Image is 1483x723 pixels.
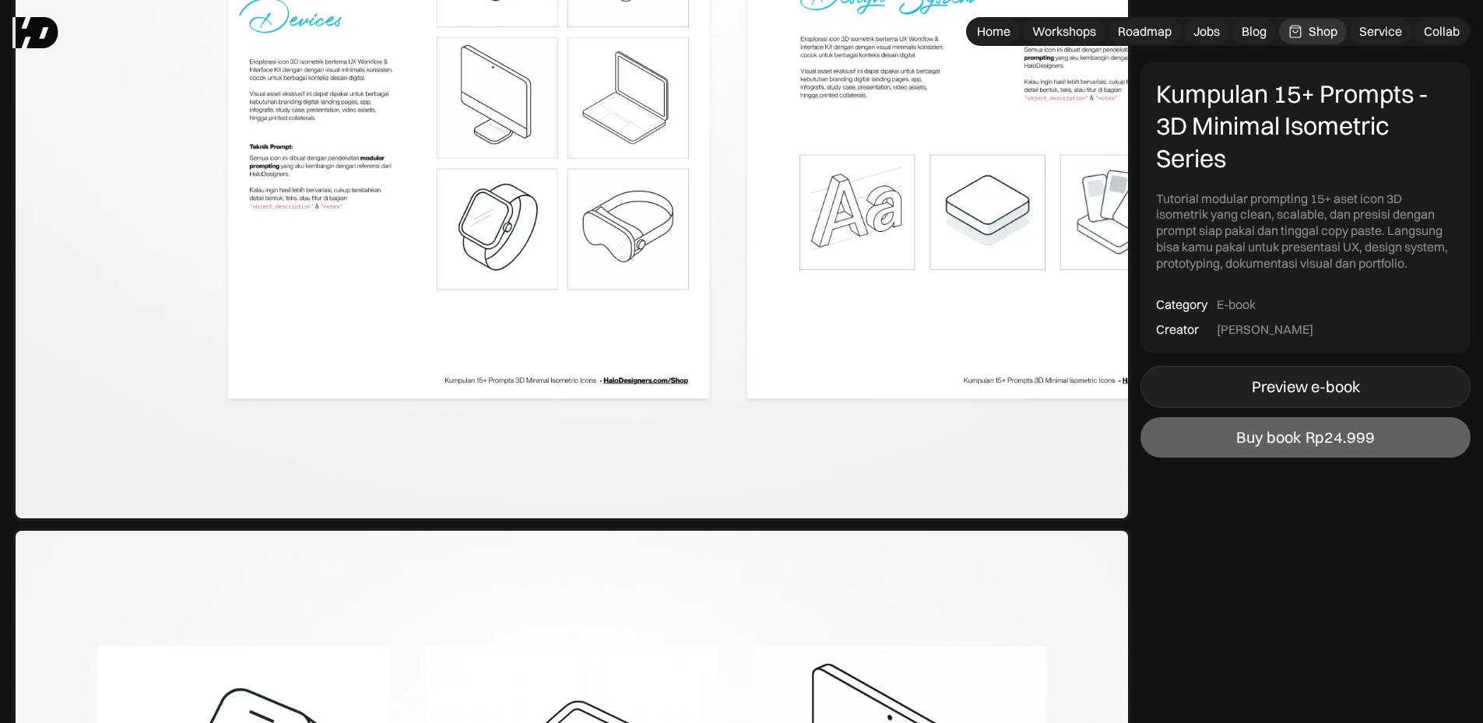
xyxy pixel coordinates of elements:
[1424,23,1460,40] div: Collab
[1118,23,1172,40] div: Roadmap
[1023,19,1105,44] a: Workshops
[1140,366,1471,408] a: Preview e-book
[1306,428,1375,447] div: Rp24.999
[1156,191,1455,272] div: Tutorial modular prompting 15+ aset icon 3D isometrik yang clean, scalable, dan presisi dengan pr...
[1359,23,1402,40] div: Service
[977,23,1010,40] div: Home
[1032,23,1096,40] div: Workshops
[1217,322,1313,339] div: [PERSON_NAME]
[1193,23,1220,40] div: Jobs
[1232,19,1276,44] a: Blog
[1140,417,1471,458] a: Buy bookRp24.999
[1184,19,1229,44] a: Jobs
[1156,322,1199,339] div: Creator
[1414,19,1469,44] a: Collab
[1236,428,1301,447] div: Buy book
[1109,19,1181,44] a: Roadmap
[1350,19,1411,44] a: Service
[1156,78,1455,175] div: Kumpulan 15+ Prompts - 3D Minimal Isometric Series
[1217,297,1256,313] div: E-book
[1242,23,1267,40] div: Blog
[968,19,1020,44] a: Home
[1156,297,1207,313] div: Category
[1279,19,1347,44] a: Shop
[1252,377,1360,396] div: Preview e-book
[1309,23,1337,40] div: Shop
